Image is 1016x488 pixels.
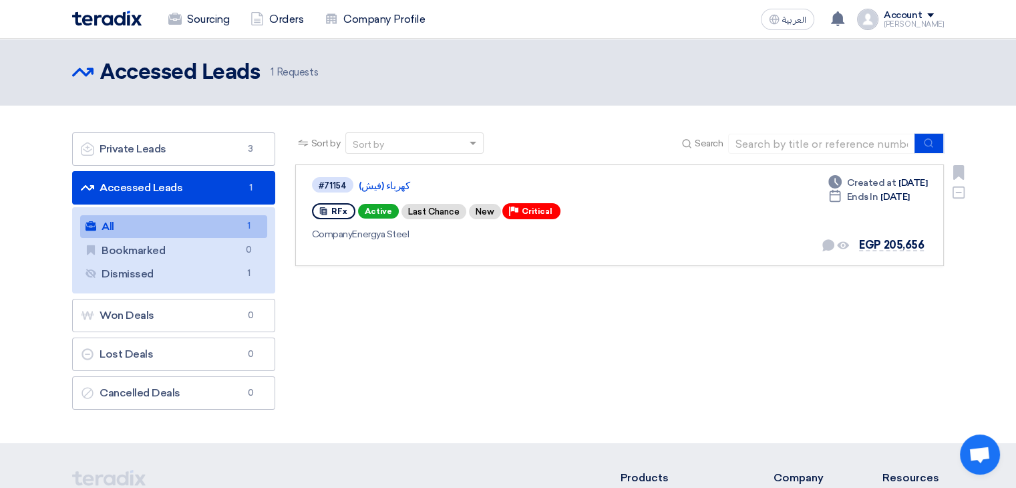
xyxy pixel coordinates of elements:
[158,5,240,34] a: Sourcing
[847,190,878,204] span: Ends In
[242,386,259,400] span: 0
[240,5,314,34] a: Orders
[828,176,927,190] div: [DATE]
[72,338,275,371] a: Lost Deals0
[271,66,274,78] span: 1
[242,348,259,361] span: 0
[882,470,944,486] li: Resources
[80,239,267,262] a: Bookmarked
[847,176,896,190] span: Created at
[72,299,275,332] a: Won Deals0
[331,207,347,216] span: RFx
[469,204,501,219] div: New
[72,132,275,166] a: Private Leads3
[859,239,924,251] span: EGP 205,656
[728,134,915,154] input: Search by title or reference number
[72,11,142,26] img: Teradix logo
[353,138,384,152] div: Sort by
[100,59,260,86] h2: Accessed Leads
[359,180,693,192] a: كهرباء (فيش)
[72,376,275,410] a: Cancelled Deals0
[782,15,806,25] span: العربية
[80,215,267,238] a: All
[522,207,552,216] span: Critical
[271,65,318,80] span: Requests
[242,181,259,195] span: 1
[80,263,267,285] a: Dismissed
[242,142,259,156] span: 3
[884,21,944,28] div: [PERSON_NAME]
[960,435,1000,475] a: دردشة مفتوحة
[312,229,353,240] span: Company
[761,9,814,30] button: العربية
[312,227,695,241] div: Energya Steel
[311,136,341,150] span: Sort by
[240,267,257,281] span: 1
[319,181,347,190] div: #71154
[884,10,922,21] div: Account
[72,171,275,205] a: Accessed Leads1
[773,470,842,486] li: Company
[621,470,733,486] li: Products
[358,204,399,219] span: Active
[240,219,257,233] span: 1
[828,190,910,204] div: [DATE]
[857,9,878,30] img: profile_test.png
[242,309,259,322] span: 0
[240,243,257,257] span: 0
[695,136,723,150] span: Search
[401,204,466,219] div: Last Chance
[314,5,436,34] a: Company Profile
